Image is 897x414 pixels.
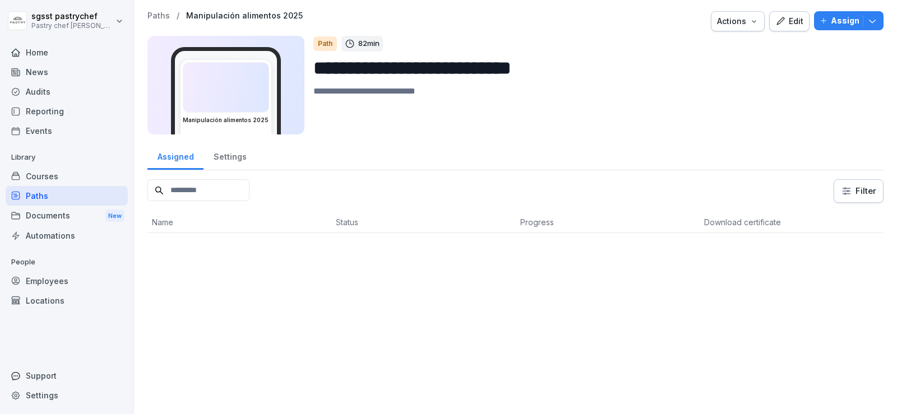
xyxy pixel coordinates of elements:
div: Actions [717,15,759,27]
a: Home [6,43,128,62]
div: Path [313,36,337,51]
button: Filter [834,180,883,202]
a: Events [6,121,128,141]
button: Assign [814,11,884,30]
th: Name [147,212,331,233]
button: Actions [711,11,765,31]
a: Courses [6,166,128,186]
p: Pastry chef [PERSON_NAME] y Cocina gourmet [31,22,113,30]
a: News [6,62,128,82]
a: DocumentsNew [6,206,128,226]
a: Settings [204,141,256,170]
div: Edit [775,15,803,27]
div: Filter [841,185,876,197]
p: People [6,253,128,271]
th: Download certificate [700,212,884,233]
p: 82 min [358,38,380,49]
p: / [177,11,179,21]
a: Employees [6,271,128,291]
th: Status [331,212,515,233]
a: Automations [6,226,128,245]
div: Support [6,366,128,385]
a: Audits [6,82,128,101]
p: Library [6,148,128,166]
p: Assign [831,15,859,27]
h3: Manipulación alimentos 2025 [183,116,269,124]
div: Documents [6,206,128,226]
a: Assigned [147,141,204,170]
button: Edit [769,11,810,31]
th: Progress [516,212,700,233]
a: Paths [6,186,128,206]
a: Reporting [6,101,128,121]
a: Paths [147,11,170,21]
a: Manipulación alimentos 2025 [186,11,303,21]
a: Settings [6,385,128,405]
div: New [105,210,124,222]
a: Locations [6,291,128,310]
p: sgsst pastrychef [31,12,113,21]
